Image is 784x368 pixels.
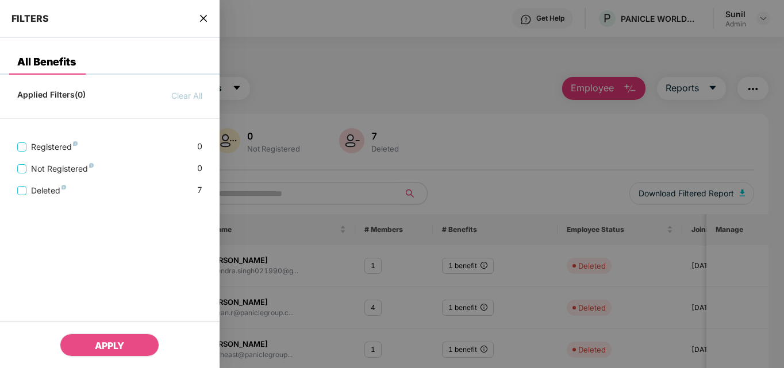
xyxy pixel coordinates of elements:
[62,185,66,189] img: svg+xml;base64,PHN2ZyB4bWxucz0iaHR0cDovL3d3dy53My5vcmcvMjAwMC9zdmciIHdpZHRoPSI4IiBoZWlnaHQ9IjgiIH...
[95,340,124,351] span: APPLY
[17,90,86,102] span: Applied Filters(0)
[73,141,78,146] img: svg+xml;base64,PHN2ZyB4bWxucz0iaHR0cDovL3d3dy53My5vcmcvMjAwMC9zdmciIHdpZHRoPSI4IiBoZWlnaHQ9IjgiIH...
[26,141,82,153] span: Registered
[199,13,208,24] span: close
[171,90,202,102] span: Clear All
[26,162,98,175] span: Not Registered
[197,162,202,175] span: 0
[60,334,159,357] button: APPLY
[197,184,202,197] span: 7
[26,184,71,197] span: Deleted
[11,13,49,24] span: FILTERS
[17,56,76,68] div: All Benefits
[197,140,202,153] span: 0
[89,163,94,168] img: svg+xml;base64,PHN2ZyB4bWxucz0iaHR0cDovL3d3dy53My5vcmcvMjAwMC9zdmciIHdpZHRoPSI4IiBoZWlnaHQ9IjgiIH...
